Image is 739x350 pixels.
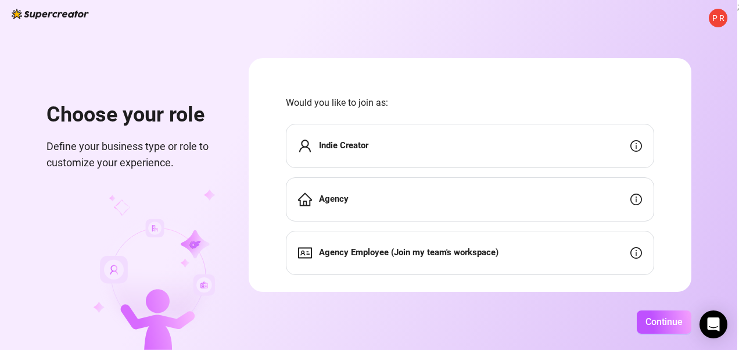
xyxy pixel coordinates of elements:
h1: Choose your role [46,102,221,128]
span: P R [712,12,724,24]
strong: Agency Employee (Join my team's workspace) [319,247,498,258]
img: logo [12,9,89,19]
span: Continue [645,316,683,327]
span: info-circle [630,247,642,259]
strong: Agency [319,194,349,204]
button: Continue [637,310,691,334]
span: info-circle [630,140,642,152]
span: Would you like to join as: [286,95,654,110]
strong: Indie Creator [319,140,368,151]
span: idcard [298,246,312,260]
span: info-circle [630,194,642,205]
span: Define your business type or role to customize your experience. [46,138,221,172]
span: user [298,139,312,153]
span: home [298,192,312,206]
div: Open Intercom Messenger [699,310,727,338]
